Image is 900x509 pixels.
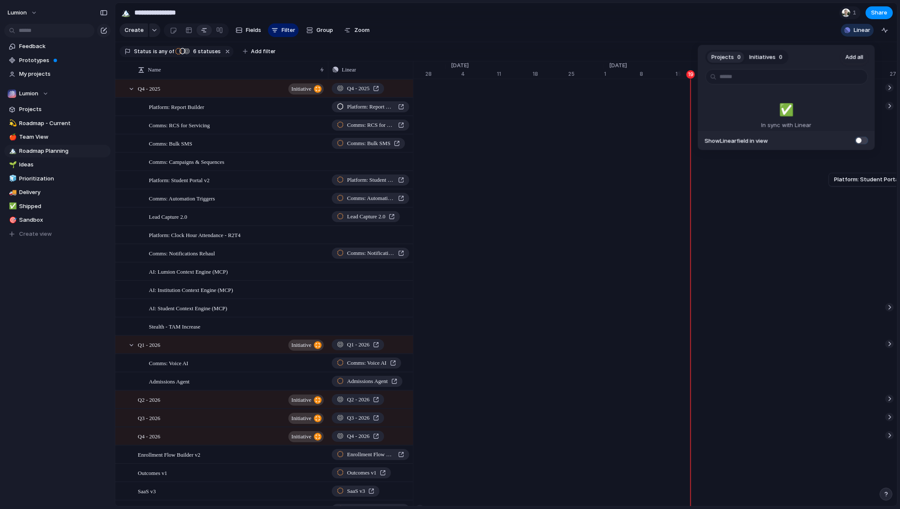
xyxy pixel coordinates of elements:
span: Add all [846,53,863,61]
p: In sync with Linear [761,120,812,130]
span: Projects [712,53,734,61]
span: 0 [779,53,783,61]
span: 0 [738,53,741,61]
button: Projects0 [707,50,745,64]
span: ✅️ [779,101,794,119]
span: Initiatives [749,53,776,61]
button: Initiatives0 [745,50,787,64]
button: Add all [841,50,868,64]
span: Show Linear field in view [705,137,768,145]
